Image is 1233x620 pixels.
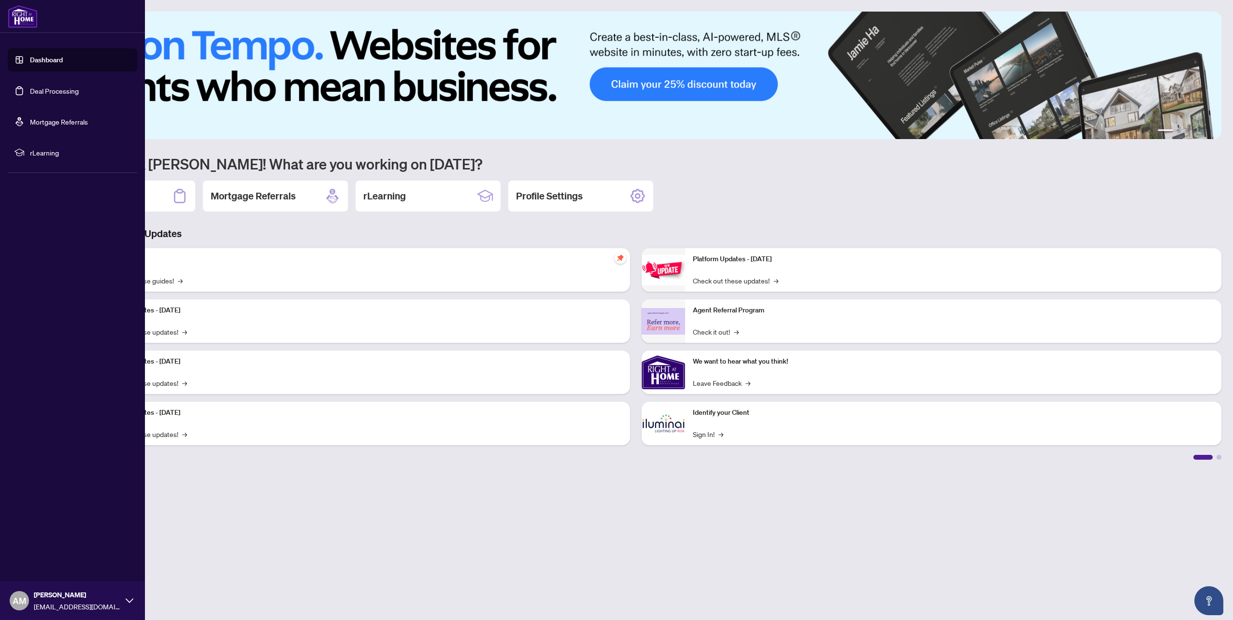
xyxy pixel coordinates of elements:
span: → [774,275,778,286]
span: [EMAIL_ADDRESS][DOMAIN_NAME] [34,601,121,612]
a: Sign In!→ [693,429,723,439]
span: → [182,429,187,439]
h1: Welcome back [PERSON_NAME]! What are you working on [DATE]? [50,155,1221,173]
span: → [182,378,187,388]
span: [PERSON_NAME] [34,590,121,600]
img: logo [8,5,38,28]
h2: Profile Settings [516,189,583,203]
span: AM [13,594,26,607]
p: Platform Updates - [DATE] [101,356,622,367]
button: 5 [1200,129,1204,133]
h3: Brokerage & Industry Updates [50,227,1221,240]
img: Identify your Client [642,402,685,445]
p: Platform Updates - [DATE] [101,408,622,418]
p: Identify your Client [693,408,1214,418]
button: 2 [1177,129,1181,133]
span: pushpin [615,252,626,264]
span: → [178,275,183,286]
img: Agent Referral Program [642,308,685,335]
span: → [718,429,723,439]
button: 3 [1185,129,1189,133]
img: We want to hear what you think! [642,351,685,394]
h2: rLearning [363,189,406,203]
button: 6 [1208,129,1212,133]
a: Check it out!→ [693,326,739,337]
p: Platform Updates - [DATE] [101,305,622,316]
button: Open asap [1194,586,1223,615]
span: → [182,326,187,337]
a: Dashboard [30,56,63,64]
span: → [746,378,750,388]
a: Deal Processing [30,86,79,95]
span: → [734,326,739,337]
p: Agent Referral Program [693,305,1214,316]
p: We want to hear what you think! [693,356,1214,367]
a: Leave Feedback→ [693,378,750,388]
img: Slide 0 [50,12,1221,139]
img: Platform Updates - June 23, 2025 [642,255,685,285]
button: 4 [1192,129,1196,133]
button: 1 [1158,129,1173,133]
span: rLearning [30,147,130,158]
p: Platform Updates - [DATE] [693,254,1214,265]
a: Check out these updates!→ [693,275,778,286]
h2: Mortgage Referrals [211,189,296,203]
a: Mortgage Referrals [30,117,88,126]
p: Self-Help [101,254,622,265]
